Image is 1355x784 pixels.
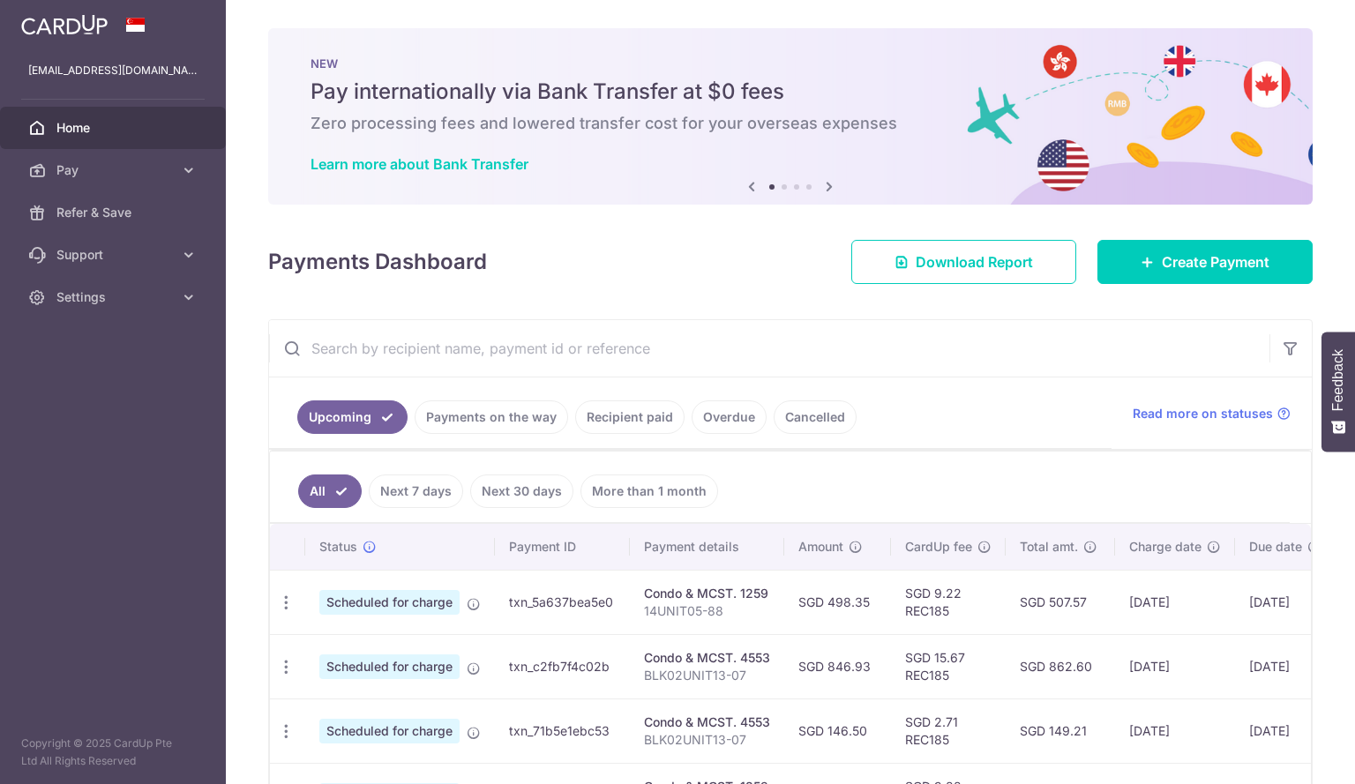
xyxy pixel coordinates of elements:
[644,649,770,667] div: Condo & MCST. 4553
[319,538,357,556] span: Status
[891,570,1006,634] td: SGD 9.22 REC185
[268,28,1313,205] img: Bank transfer banner
[1006,698,1115,763] td: SGD 149.21
[644,731,770,749] p: BLK02UNIT13-07
[495,634,630,698] td: txn_c2fb7f4c02b
[905,538,972,556] span: CardUp fee
[644,713,770,731] div: Condo & MCST. 4553
[1330,349,1346,411] span: Feedback
[1020,538,1078,556] span: Total amt.
[470,474,573,508] a: Next 30 days
[575,400,685,434] a: Recipient paid
[916,251,1033,273] span: Download Report
[56,119,173,137] span: Home
[311,155,528,173] a: Learn more about Bank Transfer
[891,634,1006,698] td: SGD 15.67 REC185
[580,474,718,508] a: More than 1 month
[56,246,173,264] span: Support
[784,570,891,634] td: SGD 498.35
[297,400,408,434] a: Upcoming
[774,400,857,434] a: Cancelled
[784,698,891,763] td: SGD 146.50
[56,161,173,179] span: Pay
[692,400,767,434] a: Overdue
[1115,570,1235,634] td: [DATE]
[56,288,173,306] span: Settings
[630,524,784,570] th: Payment details
[268,246,487,278] h4: Payments Dashboard
[644,667,770,684] p: BLK02UNIT13-07
[1129,538,1202,556] span: Charge date
[1249,538,1302,556] span: Due date
[269,320,1269,377] input: Search by recipient name, payment id or reference
[1115,634,1235,698] td: [DATE]
[415,400,568,434] a: Payments on the way
[644,602,770,620] p: 14UNIT05-88
[798,538,843,556] span: Amount
[891,698,1006,763] td: SGD 2.71 REC185
[56,204,173,221] span: Refer & Save
[644,585,770,602] div: Condo & MCST. 1259
[495,524,630,570] th: Payment ID
[1235,698,1336,763] td: [DATE]
[311,113,1270,134] h6: Zero processing fees and lowered transfer cost for your overseas expenses
[311,56,1270,71] p: NEW
[851,240,1076,284] a: Download Report
[1133,405,1291,422] a: Read more on statuses
[319,590,460,615] span: Scheduled for charge
[369,474,463,508] a: Next 7 days
[495,570,630,634] td: txn_5a637bea5e0
[21,14,108,35] img: CardUp
[319,719,460,743] span: Scheduled for charge
[311,78,1270,106] h5: Pay internationally via Bank Transfer at $0 fees
[495,698,630,763] td: txn_71b5e1ebc53
[1133,405,1273,422] span: Read more on statuses
[1321,332,1355,452] button: Feedback - Show survey
[1006,570,1115,634] td: SGD 507.57
[298,474,362,508] a: All
[28,62,198,79] p: [EMAIL_ADDRESS][DOMAIN_NAME]
[319,654,460,679] span: Scheduled for charge
[1115,698,1235,763] td: [DATE]
[1235,634,1336,698] td: [DATE]
[1006,634,1115,698] td: SGD 862.60
[1235,570,1336,634] td: [DATE]
[784,634,891,698] td: SGD 846.93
